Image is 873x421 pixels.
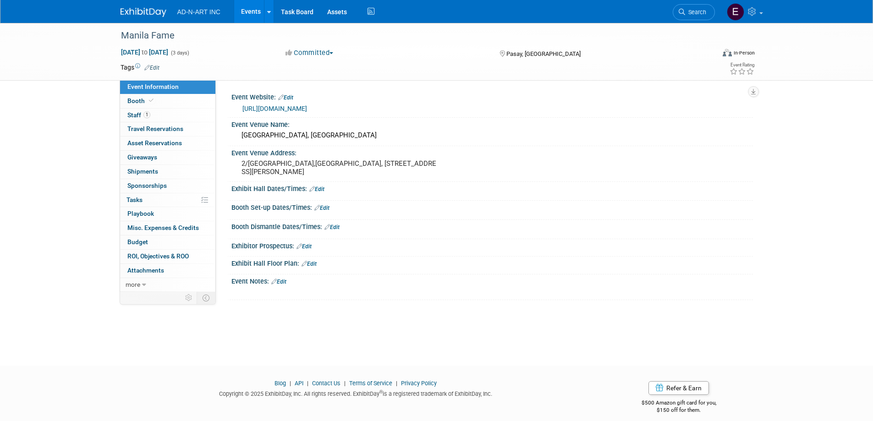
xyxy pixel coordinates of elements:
div: Exhibit Hall Dates/Times: [231,182,753,194]
div: Event Rating [730,63,754,67]
span: Shipments [127,168,158,175]
a: Refer & Earn [648,381,709,395]
a: Terms of Service [349,380,392,387]
div: Manila Fame [118,27,701,44]
a: Blog [275,380,286,387]
a: Edit [296,243,312,250]
div: Copyright © 2025 ExhibitDay, Inc. All rights reserved. ExhibitDay is a registered trademark of Ex... [121,388,592,398]
a: Contact Us [312,380,340,387]
pre: 2/[GEOGRAPHIC_DATA],[GEOGRAPHIC_DATA], [STREET_ADDRESS][PERSON_NAME] [242,159,439,176]
div: $150 off for them. [605,406,753,414]
span: Staff [127,111,150,119]
div: Exhibitor Prospectus: [231,239,753,251]
a: Travel Reservations [120,122,215,136]
span: Travel Reservations [127,125,183,132]
span: AD-N-ART INC [177,8,220,16]
div: Event Format [661,48,755,61]
a: API [295,380,303,387]
a: Tasks [120,193,215,207]
span: Asset Reservations [127,139,182,147]
a: [URL][DOMAIN_NAME] [242,105,307,112]
span: Pasay, [GEOGRAPHIC_DATA] [506,50,581,57]
img: Eddy Ding [727,3,744,21]
span: to [140,49,149,56]
span: Booth [127,97,155,104]
span: ROI, Objectives & ROO [127,252,189,260]
img: Format-Inperson.png [723,49,732,56]
span: Playbook [127,210,154,217]
a: Edit [314,205,329,211]
a: Edit [324,224,340,230]
a: Sponsorships [120,179,215,193]
td: Toggle Event Tabs [197,292,215,304]
td: Tags [121,63,159,72]
a: Edit [144,65,159,71]
i: Booth reservation complete [149,98,154,103]
a: Shipments [120,165,215,179]
span: [DATE] [DATE] [121,48,169,56]
a: Edit [278,94,293,101]
div: Event Website: [231,90,753,102]
div: Booth Dismantle Dates/Times: [231,220,753,232]
a: Misc. Expenses & Credits [120,221,215,235]
img: ExhibitDay [121,8,166,17]
span: | [342,380,348,387]
span: Giveaways [127,153,157,161]
a: Booth [120,94,215,108]
div: Event Venue Name: [231,118,753,129]
span: Misc. Expenses & Credits [127,224,199,231]
span: Search [685,9,706,16]
a: Edit [271,279,286,285]
div: Booth Set-up Dates/Times: [231,201,753,213]
div: $500 Amazon gift card for you, [605,393,753,414]
div: Event Venue Address: [231,146,753,158]
button: Committed [282,48,337,58]
a: Playbook [120,207,215,221]
span: more [126,281,140,288]
span: Attachments [127,267,164,274]
sup: ® [379,389,383,394]
span: Budget [127,238,148,246]
a: Giveaways [120,151,215,164]
span: Event Information [127,83,179,90]
a: Search [673,4,715,20]
span: 1 [143,111,150,118]
a: more [120,278,215,292]
a: Edit [302,261,317,267]
span: Tasks [126,196,143,203]
div: Event Notes: [231,274,753,286]
span: | [287,380,293,387]
td: Personalize Event Tab Strip [181,292,197,304]
a: Budget [120,235,215,249]
a: Attachments [120,264,215,278]
span: | [394,380,400,387]
span: | [305,380,311,387]
a: Privacy Policy [401,380,437,387]
a: Event Information [120,80,215,94]
a: Asset Reservations [120,137,215,150]
span: Sponsorships [127,182,167,189]
div: [GEOGRAPHIC_DATA], [GEOGRAPHIC_DATA] [238,128,746,142]
a: Staff1 [120,109,215,122]
a: Edit [309,186,324,192]
div: In-Person [733,49,755,56]
a: ROI, Objectives & ROO [120,250,215,263]
span: (3 days) [170,50,189,56]
div: Exhibit Hall Floor Plan: [231,257,753,268]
